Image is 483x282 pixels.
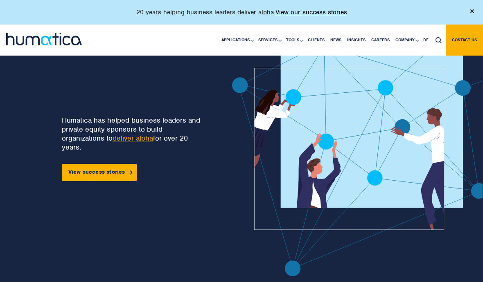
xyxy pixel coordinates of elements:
a: DE [420,25,431,56]
a: View our success stories [275,8,347,16]
a: Insights [344,25,368,56]
span: DE [423,37,429,43]
img: arrowicon [130,170,133,174]
a: View success stories [62,164,137,181]
a: News [327,25,344,56]
p: 20 years helping business leaders deliver alpha. [136,8,347,16]
a: deliver alpha [113,134,153,143]
img: search_icon [436,37,442,43]
a: Services [255,25,283,56]
a: Tools [283,25,305,56]
p: Humatica has helped business leaders and private equity sponsors to build organizations to for ov... [62,116,202,152]
a: Applications [219,25,255,56]
a: Company [393,25,420,56]
a: Clients [305,25,327,56]
a: Contact us [446,25,483,56]
a: Careers [368,25,393,56]
img: logo [6,33,82,45]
